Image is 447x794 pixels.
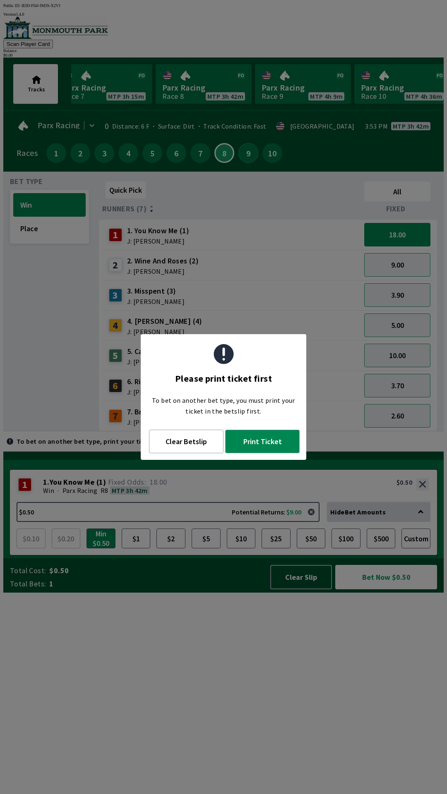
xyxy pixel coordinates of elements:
span: Clear Betslip [159,437,213,446]
div: Please print ticket first [175,368,272,388]
div: To bet on another bet type, you must print your ticket in the betslip first. [141,388,306,423]
button: Clear Betslip [149,430,223,453]
span: Print Ticket [236,437,289,446]
button: Print Ticket [225,430,300,453]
